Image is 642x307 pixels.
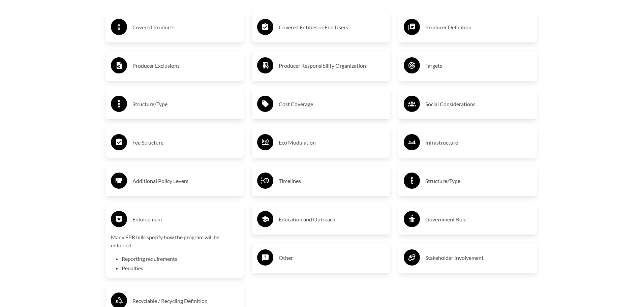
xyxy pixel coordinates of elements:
[122,255,239,263] li: Reporting requirements
[425,214,531,225] h3: Government Role
[132,296,239,306] h3: Recyclable / Recycling Definition
[279,22,385,33] h3: Covered Entities or End Users
[279,176,385,186] h3: Timelines
[132,137,239,148] h3: Fee Structure
[279,252,385,263] h3: Other
[132,60,239,71] h3: Producer Exclusions
[279,137,385,148] h3: Eco Modulation
[122,264,239,272] li: Penalties
[425,252,531,263] h3: Stakeholder Involvement
[279,214,385,225] h3: Education and Outreach
[132,22,239,33] h3: Covered Products
[279,60,385,71] h3: Producer Responsibility Organization
[425,22,531,33] h3: Producer Definition
[425,99,531,110] h3: Social Considerations
[425,176,531,186] h3: Structure/Type
[425,60,531,71] h3: Targets
[111,233,239,249] p: Many EPR bills specify how the program will be enforced.
[132,214,239,225] h3: Enforcement
[425,137,531,148] h3: Infrastructure
[279,99,385,110] h3: Cost Coverage
[132,176,239,186] h3: Additional Policy Levers
[132,99,239,110] h3: Structure/Type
